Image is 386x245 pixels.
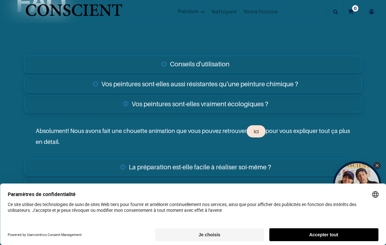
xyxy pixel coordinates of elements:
div: Close Tolstoy widget [373,162,381,169]
div: Open Tolstoy [333,161,381,210]
a: Vos peintures sont-elles vraiment écologiques ? [24,96,362,112]
span: Notre histoire [244,8,278,15]
div: Open Tolstoy widget [333,161,381,210]
span: Nettoyant [212,8,237,15]
a: Conseils d'utilisation [24,56,362,72]
a: La préparation est-elle facile à réaliser soi-même ? [24,159,362,175]
a: 0 [344,0,362,23]
span: Logo of Conscient [24,0,124,26]
img: Conscient [24,0,124,26]
a: ici [247,125,266,137]
a: Logo of Conscient [24,0,124,23]
a: Vos peintures sont-elles aussi résistantes qu'une peinture chimique ? [24,76,362,92]
span: Peinture [178,7,198,15]
button: Open chat widget [5,5,25,25]
p: Absolument! Nous avons fait une chouette animation que vous pouvez retrouver pour vous expliquer ... [36,125,350,146]
a: Qu'est-ce que le dioxyde de titane ? [24,179,362,195]
sup: 0 [352,5,358,12]
div: Tolstoy bubble widget [333,161,381,210]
